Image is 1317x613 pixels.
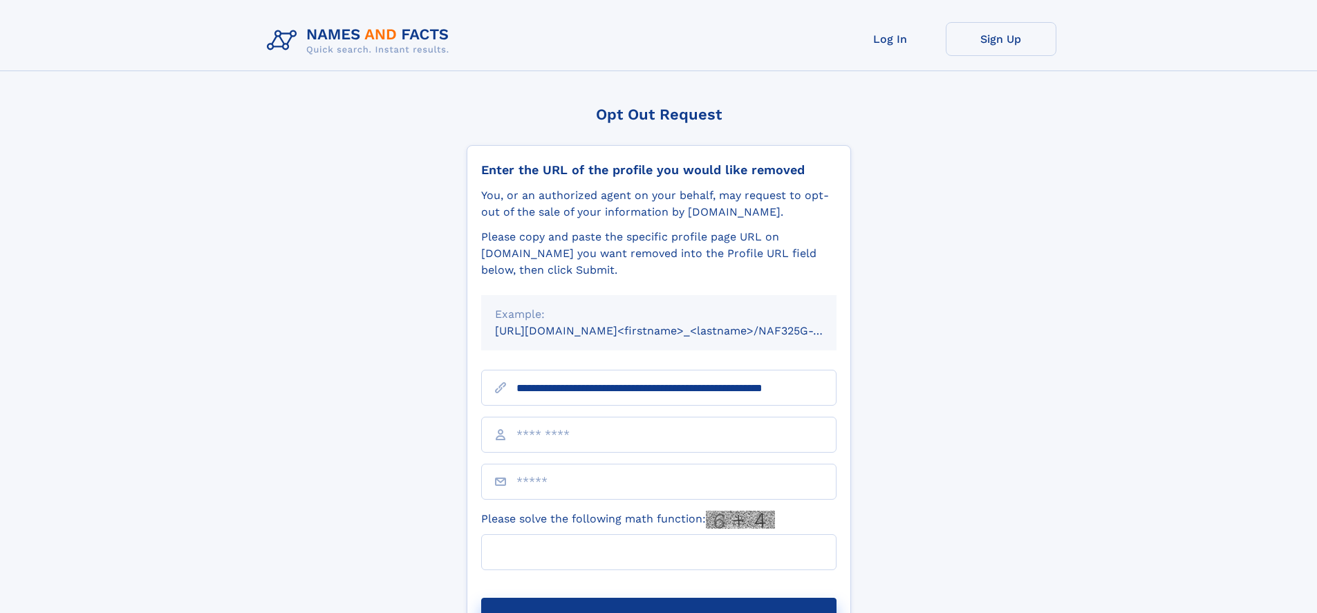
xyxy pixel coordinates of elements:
[495,324,863,337] small: [URL][DOMAIN_NAME]<firstname>_<lastname>/NAF325G-xxxxxxxx
[835,22,946,56] a: Log In
[495,306,823,323] div: Example:
[481,162,837,178] div: Enter the URL of the profile you would like removed
[481,511,775,529] label: Please solve the following math function:
[467,106,851,123] div: Opt Out Request
[946,22,1056,56] a: Sign Up
[261,22,460,59] img: Logo Names and Facts
[481,187,837,220] div: You, or an authorized agent on your behalf, may request to opt-out of the sale of your informatio...
[481,229,837,279] div: Please copy and paste the specific profile page URL on [DOMAIN_NAME] you want removed into the Pr...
